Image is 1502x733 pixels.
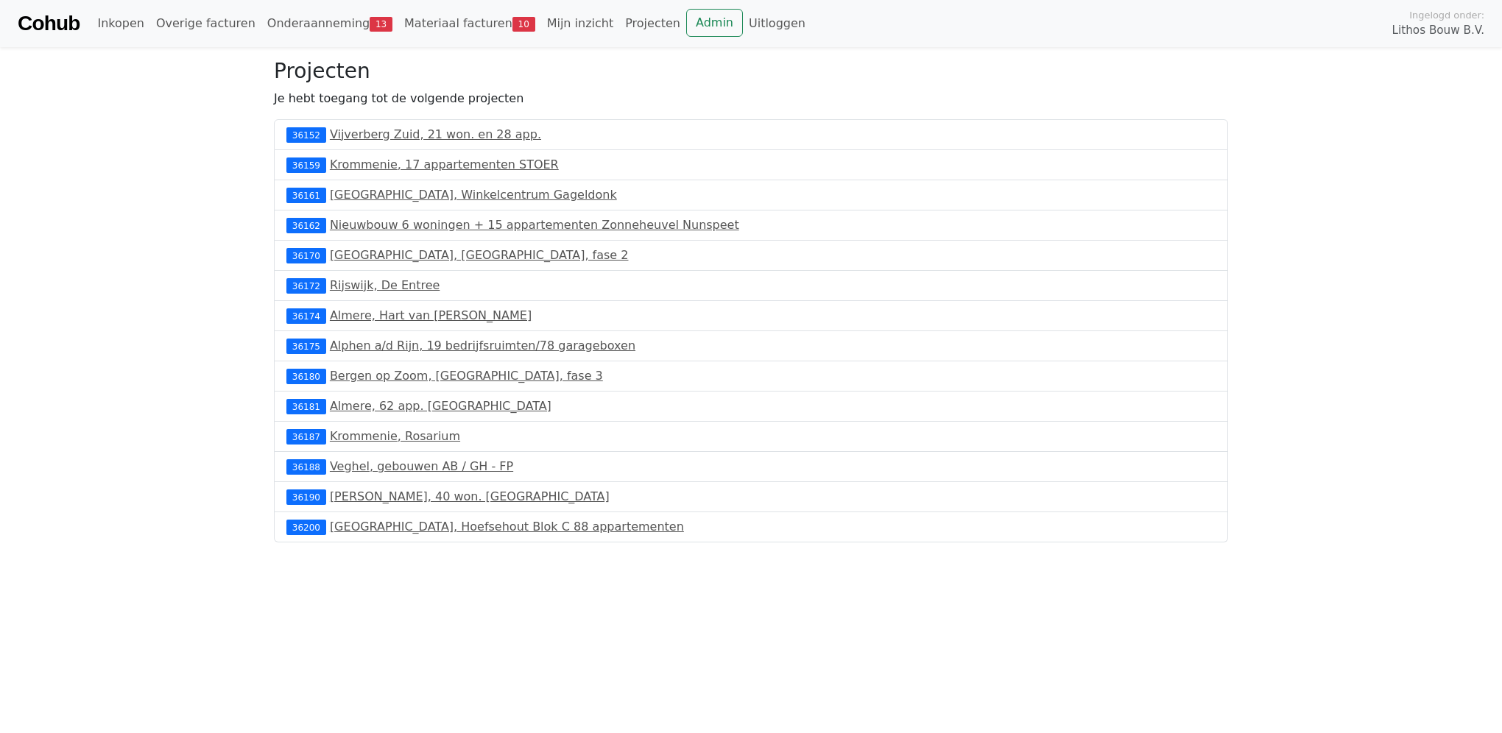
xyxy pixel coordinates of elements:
[150,9,261,38] a: Overige facturen
[261,9,398,38] a: Onderaanneming13
[286,399,326,414] div: 36181
[286,429,326,444] div: 36187
[619,9,686,38] a: Projecten
[330,339,635,353] a: Alphen a/d Rijn, 19 bedrijfsruimten/78 garageboxen
[286,278,326,293] div: 36172
[1409,8,1484,22] span: Ingelogd onder:
[541,9,620,38] a: Mijn inzicht
[330,429,460,443] a: Krommenie, Rosarium
[686,9,743,37] a: Admin
[330,127,541,141] a: Vijverberg Zuid, 21 won. en 28 app.
[330,157,559,171] a: Krommenie, 17 appartementen STOER
[330,459,513,473] a: Veghel, gebouwen AB / GH - FP
[398,9,541,38] a: Materiaal facturen10
[330,218,739,232] a: Nieuwbouw 6 woningen + 15 appartementen Zonneheuvel Nunspeet
[286,459,326,474] div: 36188
[274,90,1228,107] p: Je hebt toegang tot de volgende projecten
[330,308,532,322] a: Almere, Hart van [PERSON_NAME]
[286,218,326,233] div: 36162
[286,157,326,172] div: 36159
[286,308,326,323] div: 36174
[18,6,80,41] a: Cohub
[1392,22,1484,39] span: Lithos Bouw B.V.
[286,248,326,263] div: 36170
[286,489,326,504] div: 36190
[286,127,326,142] div: 36152
[330,248,629,262] a: [GEOGRAPHIC_DATA], [GEOGRAPHIC_DATA], fase 2
[91,9,149,38] a: Inkopen
[330,369,603,383] a: Bergen op Zoom, [GEOGRAPHIC_DATA], fase 3
[370,17,392,32] span: 13
[286,188,326,202] div: 36161
[512,17,535,32] span: 10
[286,369,326,383] div: 36180
[330,278,440,292] a: Rijswijk, De Entree
[330,520,684,534] a: [GEOGRAPHIC_DATA], Hoefsehout Blok C 88 appartementen
[330,188,617,202] a: [GEOGRAPHIC_DATA], Winkelcentrum Gageldonk
[743,9,811,38] a: Uitloggen
[286,339,326,353] div: 36175
[274,59,1228,84] h3: Projecten
[330,489,610,503] a: [PERSON_NAME], 40 won. [GEOGRAPHIC_DATA]
[330,399,551,413] a: Almere, 62 app. [GEOGRAPHIC_DATA]
[286,520,326,534] div: 36200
